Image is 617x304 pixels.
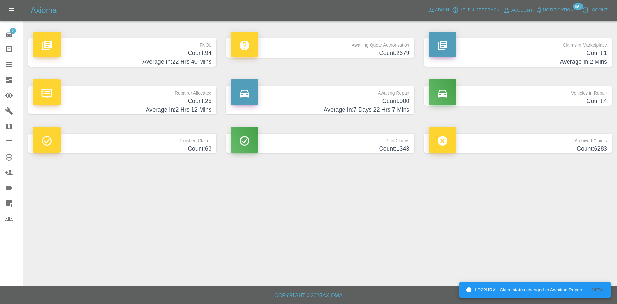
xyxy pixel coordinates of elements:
h4: Count: 1343 [231,144,409,153]
a: Claims in MarketplaceCount:1Average In:2 Mins [424,38,612,67]
button: Help & Feedback [451,5,501,15]
p: Archived Claims [429,134,607,144]
a: Archived ClaimsCount:6283 [424,134,612,153]
span: 2 [10,28,16,34]
span: Account [511,7,533,14]
a: Vehicles in RepairCount:4 [424,86,612,106]
a: Paid ClaimsCount:1343 [226,134,414,153]
p: Paid Claims [231,134,409,144]
span: Logout [589,6,608,14]
span: Help & Feedback [459,6,499,14]
h4: Count: 1 [429,49,607,58]
h4: Count: 4 [429,97,607,106]
div: LO22HRX - Claim status changed to Awaiting Repair [466,284,582,296]
button: Open drawer [4,3,19,18]
a: Repairer AllocatedCount:25Average In:2 Hrs 12 Mins [28,86,216,115]
p: Claims in Marketplace [429,38,607,49]
p: Repairer Allocated [33,86,211,97]
h6: Copyright © 2025 Axioma [5,291,612,300]
span: Notifications [543,6,577,14]
span: 99+ [573,3,583,10]
h4: Count: 25 [33,97,211,106]
button: View [587,285,608,295]
h4: Count: 900 [231,97,409,106]
a: Awaiting RepairCount:900Average In:7 Days 22 Hrs 7 Mins [226,86,414,115]
p: Awaiting Quote Authorisation [231,38,409,49]
p: Awaiting Repair [231,86,409,97]
button: Notifications [534,5,578,15]
h4: Count: 94 [33,49,211,58]
a: Account [501,5,534,15]
h4: Average In: 7 Days 22 Hrs 7 Mins [231,106,409,114]
button: Logout [581,5,609,15]
h4: Average In: 2 Hrs 12 Mins [33,106,211,114]
a: Awaiting Quote AuthorisationCount:2679 [226,38,414,58]
h5: Axioma [31,5,57,15]
h4: Average In: 2 Mins [429,58,607,66]
span: Admin [435,6,449,14]
a: FNOLCount:94Average In:22 Hrs 40 Mins [28,38,216,67]
a: Admin [426,5,451,15]
a: Finished ClaimsCount:63 [28,134,216,153]
h4: Count: 6283 [429,144,607,153]
p: FNOL [33,38,211,49]
p: Vehicles in Repair [429,86,607,97]
h4: Count: 63 [33,144,211,153]
p: Finished Claims [33,134,211,144]
h4: Average In: 22 Hrs 40 Mins [33,58,211,66]
h4: Count: 2679 [231,49,409,58]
